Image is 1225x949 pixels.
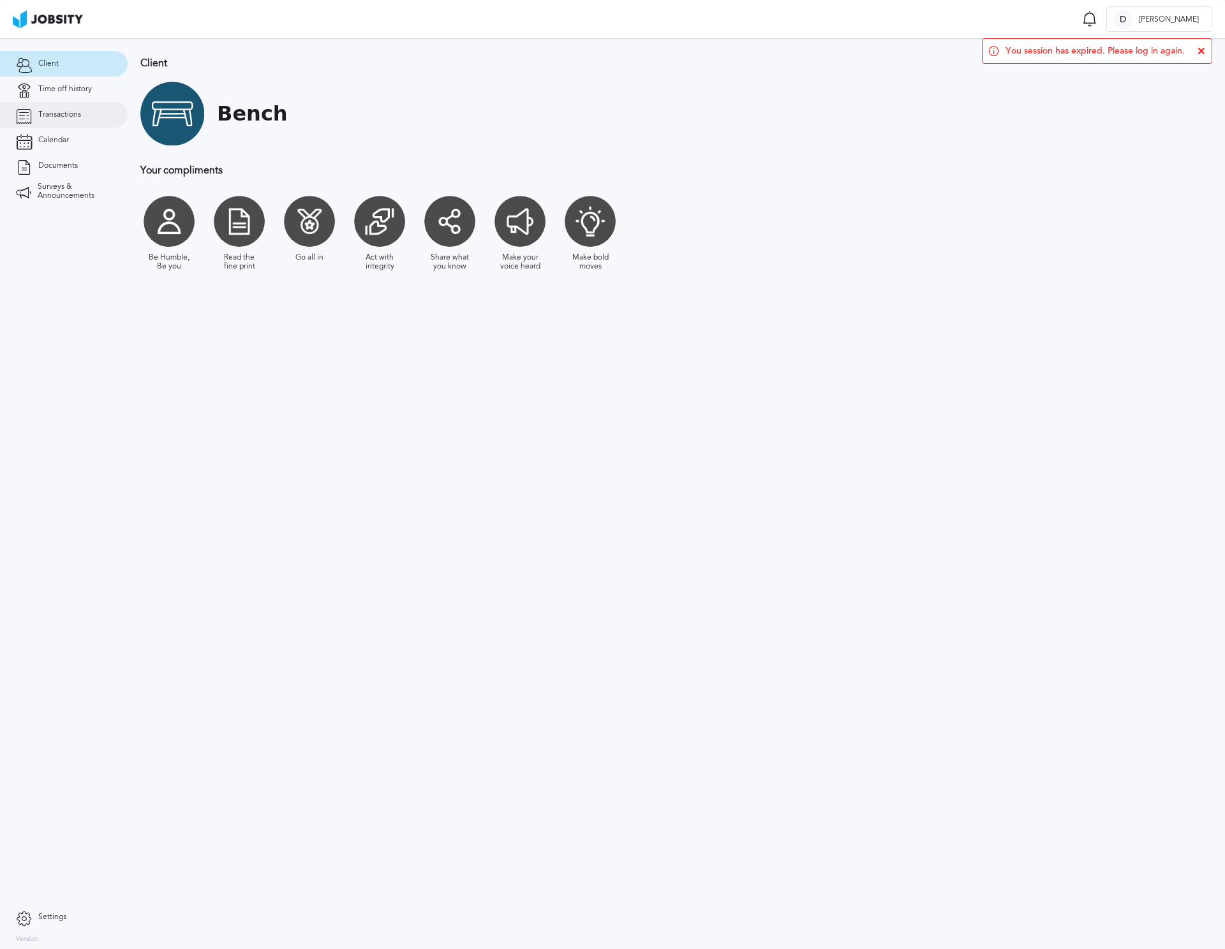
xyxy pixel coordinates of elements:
span: Calendar [38,136,69,145]
span: Documents [38,161,78,170]
span: Client [38,59,59,68]
h3: Client [140,57,833,69]
h3: Your compliments [140,165,833,176]
label: Version: [16,936,40,943]
span: Surveys & Announcements [38,182,112,200]
div: Make bold moves [568,253,612,271]
span: Transactions [38,110,81,119]
span: Settings [38,913,66,922]
div: Make your voice heard [498,253,542,271]
div: Be Humble, Be you [147,253,191,271]
span: [PERSON_NAME] [1132,15,1205,24]
div: Share what you know [427,253,472,271]
span: Time off history [38,85,92,94]
img: ab4bad089aa723f57921c736e9817d99.png [13,10,83,28]
div: Act with integrity [357,253,402,271]
h1: Bench [217,102,288,126]
div: Go all in [295,253,323,262]
div: Read the fine print [217,253,262,271]
span: You session has expired. Please log in again. [1006,46,1185,56]
div: D [1113,10,1132,29]
button: D[PERSON_NAME] [1106,6,1212,32]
